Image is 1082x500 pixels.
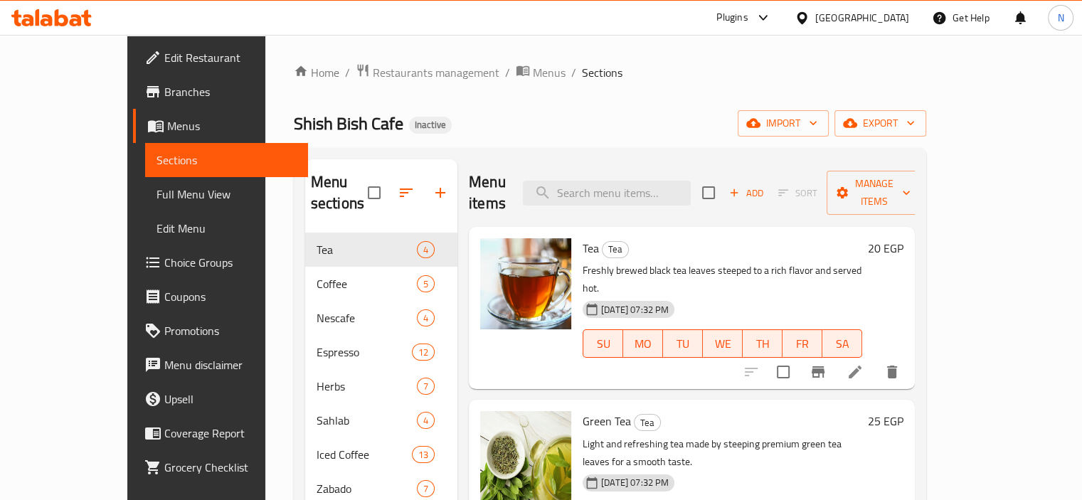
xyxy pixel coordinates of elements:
[317,344,412,361] span: Espresso
[571,64,576,81] li: /
[317,241,417,258] div: Tea
[723,182,769,204] button: Add
[603,241,628,257] span: Tea
[418,414,434,427] span: 4
[409,117,452,134] div: Inactive
[167,117,297,134] span: Menus
[716,9,748,26] div: Plugins
[413,448,434,462] span: 13
[738,110,829,137] button: import
[629,334,657,354] span: MO
[317,480,417,497] span: Zabado
[317,309,417,326] span: Nescafe
[480,238,571,329] img: Tea
[164,254,297,271] span: Choice Groups
[417,275,435,292] div: items
[635,415,660,431] span: Tea
[669,334,697,354] span: TU
[827,171,922,215] button: Manage items
[157,186,297,203] span: Full Menu View
[749,115,817,132] span: import
[709,334,737,354] span: WE
[417,309,435,326] div: items
[294,107,403,139] span: Shish Bish Cafe
[788,334,817,354] span: FR
[133,41,308,75] a: Edit Restaurant
[815,10,909,26] div: [GEOGRAPHIC_DATA]
[694,178,723,208] span: Select section
[412,344,435,361] div: items
[145,177,308,211] a: Full Menu View
[583,262,862,297] p: Freshly brewed black tea leaves steeped to a rich flavor and served hot.
[133,280,308,314] a: Coupons
[145,211,308,245] a: Edit Menu
[595,303,674,317] span: [DATE] 07:32 PM
[164,83,297,100] span: Branches
[145,143,308,177] a: Sections
[723,182,769,204] span: Add item
[875,355,909,389] button: delete
[418,243,434,257] span: 4
[834,110,926,137] button: export
[164,425,297,442] span: Coverage Report
[423,176,457,210] button: Add section
[1057,10,1064,26] span: N
[133,245,308,280] a: Choice Groups
[417,378,435,395] div: items
[373,64,499,81] span: Restaurants management
[846,115,915,132] span: export
[409,119,452,131] span: Inactive
[418,277,434,291] span: 5
[418,482,434,496] span: 7
[317,275,417,292] span: Coffee
[164,459,297,476] span: Grocery Checklist
[703,329,743,358] button: WE
[389,176,423,210] span: Sort sections
[317,446,412,463] span: Iced Coffee
[133,382,308,416] a: Upsell
[305,267,457,301] div: Coffee5
[583,435,862,471] p: Light and refreshing tea made by steeping premium green tea leaves for a smooth taste.
[133,75,308,109] a: Branches
[157,220,297,237] span: Edit Menu
[412,446,435,463] div: items
[305,437,457,472] div: Iced Coffee13
[582,64,622,81] span: Sections
[133,314,308,348] a: Promotions
[317,378,417,395] span: Herbs
[822,329,862,358] button: SA
[523,181,691,206] input: search
[783,329,822,358] button: FR
[133,416,308,450] a: Coverage Report
[133,348,308,382] a: Menu disclaimer
[305,403,457,437] div: Sahlab4
[164,49,297,66] span: Edit Restaurant
[317,412,417,429] span: Sahlab
[583,410,631,432] span: Green Tea
[417,412,435,429] div: items
[417,480,435,497] div: items
[583,238,599,259] span: Tea
[727,185,765,201] span: Add
[828,334,856,354] span: SA
[838,175,911,211] span: Manage items
[305,369,457,403] div: Herbs7
[305,301,457,335] div: Nescafe4
[164,322,297,339] span: Promotions
[164,288,297,305] span: Coupons
[418,380,434,393] span: 7
[305,233,457,267] div: Tea4
[847,363,864,381] a: Edit menu item
[748,334,777,354] span: TH
[469,171,506,214] h2: Menu items
[583,329,623,358] button: SU
[868,411,903,431] h6: 25 EGP
[589,334,617,354] span: SU
[769,182,827,204] span: Select section first
[516,63,566,82] a: Menus
[294,64,339,81] a: Home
